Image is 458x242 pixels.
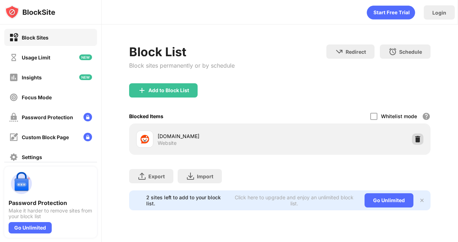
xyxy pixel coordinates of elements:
div: Block List [129,44,235,59]
img: lock-menu.svg [83,113,92,121]
img: password-protection-off.svg [9,113,18,122]
div: Import [197,173,213,179]
div: Block Sites [22,35,49,41]
div: Website [158,140,177,146]
div: Usage Limit [22,54,50,60]
div: Focus Mode [22,94,52,100]
div: Go Unlimited [9,222,52,233]
div: 2 sites left to add to your block list. [146,194,228,206]
div: Click here to upgrade and enjoy an unlimited block list. [233,194,356,206]
div: Login [432,10,446,16]
div: Blocked Items [129,113,163,119]
div: Whitelist mode [381,113,417,119]
img: insights-off.svg [9,73,18,82]
div: Redirect [346,49,366,55]
img: x-button.svg [419,198,425,203]
div: Add to Block List [148,88,189,93]
img: lock-menu.svg [83,133,92,141]
div: Make it harder to remove sites from your block list [9,208,93,219]
div: Password Protection [9,199,93,206]
div: Schedule [399,49,422,55]
div: Block sites permanently or by schedule [129,62,235,69]
div: Export [148,173,165,179]
img: favicons [141,135,149,143]
div: Insights [22,74,42,80]
img: push-password-protection.svg [9,171,34,196]
div: [DOMAIN_NAME] [158,132,280,140]
img: logo-blocksite.svg [5,5,55,19]
div: animation [367,5,415,20]
div: Custom Block Page [22,134,69,140]
div: Settings [22,154,42,160]
div: Go Unlimited [365,193,413,207]
div: Password Protection [22,114,73,120]
img: time-usage-off.svg [9,53,18,62]
img: focus-off.svg [9,93,18,102]
img: block-on.svg [9,33,18,42]
img: customize-block-page-off.svg [9,133,18,142]
img: new-icon.svg [79,74,92,80]
img: new-icon.svg [79,54,92,60]
img: settings-off.svg [9,153,18,162]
